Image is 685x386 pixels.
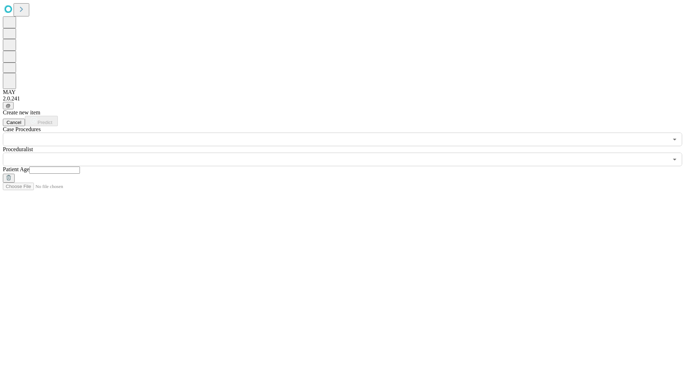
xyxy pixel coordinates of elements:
[3,89,682,95] div: MAY
[3,126,41,132] span: Scheduled Procedure
[3,166,29,172] span: Patient Age
[25,116,58,126] button: Predict
[3,119,25,126] button: Cancel
[3,146,33,152] span: Proceduralist
[37,120,52,125] span: Predict
[670,154,680,164] button: Open
[670,134,680,144] button: Open
[6,103,11,108] span: @
[3,95,682,102] div: 2.0.241
[3,102,14,109] button: @
[3,109,40,115] span: Create new item
[6,120,21,125] span: Cancel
